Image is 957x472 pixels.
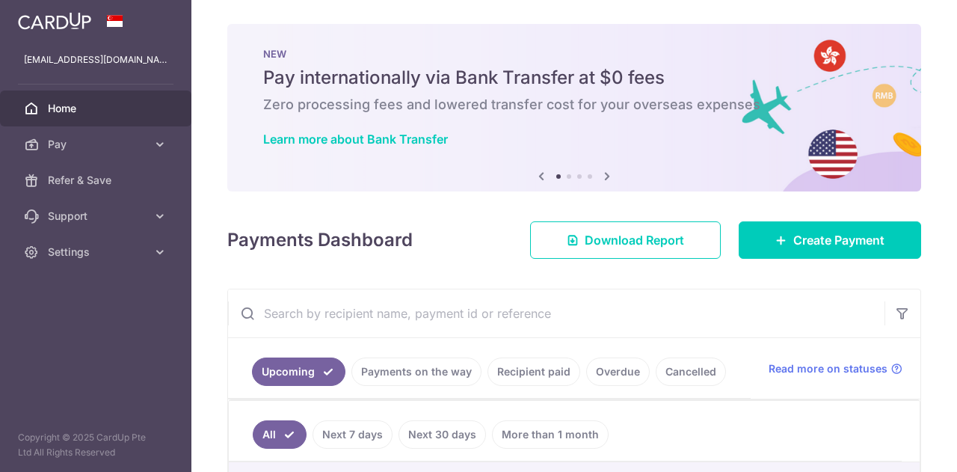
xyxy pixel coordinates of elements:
[487,358,580,386] a: Recipient paid
[227,24,921,191] img: Bank transfer banner
[769,361,902,376] a: Read more on statuses
[586,358,650,386] a: Overdue
[253,420,307,449] a: All
[24,52,167,67] p: [EMAIL_ADDRESS][DOMAIN_NAME]
[48,137,147,152] span: Pay
[48,173,147,188] span: Refer & Save
[263,66,885,90] h5: Pay internationally via Bank Transfer at $0 fees
[399,420,486,449] a: Next 30 days
[739,221,921,259] a: Create Payment
[227,227,413,254] h4: Payments Dashboard
[585,231,684,249] span: Download Report
[252,358,345,386] a: Upcoming
[530,221,721,259] a: Download Report
[18,12,91,30] img: CardUp
[263,48,885,60] p: NEW
[48,209,147,224] span: Support
[263,132,448,147] a: Learn more about Bank Transfer
[263,96,885,114] h6: Zero processing fees and lowered transfer cost for your overseas expenses
[228,289,884,337] input: Search by recipient name, payment id or reference
[793,231,884,249] span: Create Payment
[769,361,887,376] span: Read more on statuses
[48,101,147,116] span: Home
[492,420,609,449] a: More than 1 month
[351,358,481,386] a: Payments on the way
[656,358,726,386] a: Cancelled
[48,245,147,260] span: Settings
[313,420,393,449] a: Next 7 days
